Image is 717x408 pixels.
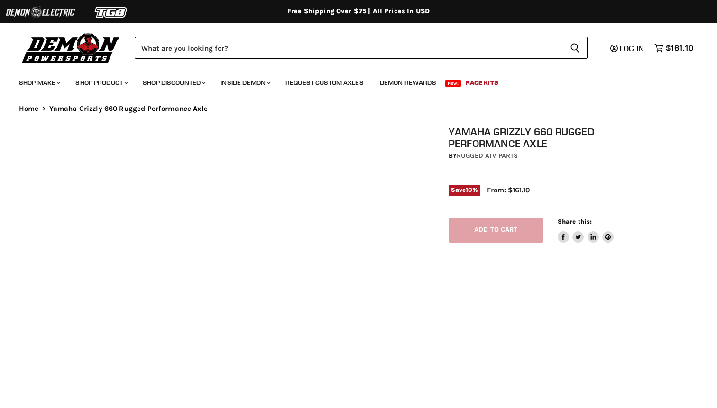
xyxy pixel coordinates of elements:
form: Product [135,37,588,59]
a: Shop Make [12,73,66,92]
a: Request Custom Axles [278,73,371,92]
h1: Yamaha Grizzly 660 Rugged Performance Axle [449,126,653,149]
span: Save % [449,185,480,195]
span: Share this: [558,218,592,225]
span: From: $161.10 [487,186,530,194]
span: 10 [466,186,472,193]
a: Home [19,105,39,113]
a: Shop Discounted [136,73,211,92]
img: Demon Powersports [19,31,123,64]
img: TGB Logo 2 [76,3,147,21]
a: Log in [606,44,650,53]
img: Demon Electric Logo 2 [5,3,76,21]
span: New! [445,80,461,87]
button: Search [562,37,588,59]
span: Log in [620,44,644,53]
a: Inside Demon [213,73,276,92]
a: $161.10 [650,41,698,55]
a: Shop Product [68,73,134,92]
a: Race Kits [459,73,506,92]
ul: Main menu [12,69,691,92]
span: Yamaha Grizzly 660 Rugged Performance Axle [49,105,208,113]
div: by [449,151,653,161]
span: $161.10 [666,44,693,53]
a: Demon Rewards [373,73,443,92]
a: Rugged ATV Parts [457,152,518,160]
input: Search [135,37,562,59]
aside: Share this: [558,218,614,243]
